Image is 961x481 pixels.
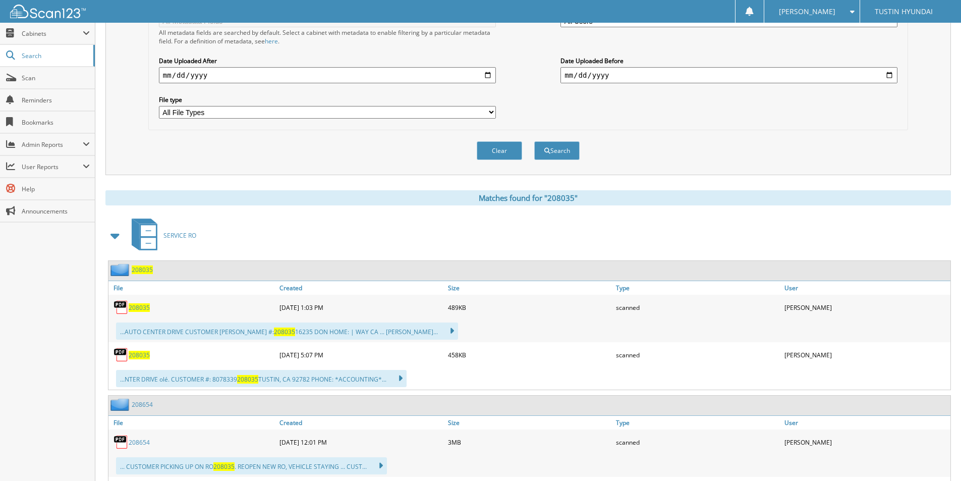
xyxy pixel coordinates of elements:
[159,28,496,45] div: All metadata fields are searched by default. Select a cabinet with metadata to enable filtering b...
[911,433,961,481] iframe: Chat Widget
[274,328,295,336] span: 208035
[779,9,835,15] span: [PERSON_NAME]
[782,345,950,365] div: [PERSON_NAME]
[129,438,150,447] a: 208654
[213,462,235,471] span: 208035
[22,96,90,104] span: Reminders
[477,141,522,160] button: Clear
[22,140,83,149] span: Admin Reports
[132,265,153,274] a: 208035
[114,300,129,315] img: PDF.png
[613,297,782,317] div: scanned
[116,323,458,340] div: ...AUTO CENTER DRIVE CUSTOMER [PERSON_NAME] #: 16235 DON HOME: | WAY CA ... [PERSON_NAME]...
[129,351,150,359] a: 208035
[445,345,614,365] div: 458KB
[10,5,86,18] img: scan123-logo-white.svg
[159,95,496,104] label: File type
[163,231,196,240] span: SERVICE RO
[159,67,496,83] input: start
[114,435,129,450] img: PDF.png
[445,432,614,452] div: 3MB
[613,416,782,430] a: Type
[110,398,132,411] img: folder2.png
[534,141,580,160] button: Search
[277,297,445,317] div: [DATE] 1:03 PM
[875,9,933,15] span: TUSTIN HYUNDAI
[22,207,90,216] span: Announcements
[277,281,445,295] a: Created
[613,345,782,365] div: scanned
[22,51,88,60] span: Search
[560,67,897,83] input: end
[277,416,445,430] a: Created
[116,457,387,474] div: ... CUSTOMER PICKING UP ON RO . REOPEN NEW RO, VEHICLE STAYING ... CUST...
[613,281,782,295] a: Type
[108,416,277,430] a: File
[129,303,150,312] a: 208035
[22,74,90,82] span: Scan
[105,190,951,205] div: Matches found for "208035"
[110,263,132,276] img: folder2.png
[782,297,950,317] div: [PERSON_NAME]
[22,29,83,38] span: Cabinets
[613,432,782,452] div: scanned
[277,432,445,452] div: [DATE] 12:01 PM
[265,37,278,45] a: here
[782,281,950,295] a: User
[237,375,258,384] span: 208035
[22,118,90,127] span: Bookmarks
[445,281,614,295] a: Size
[560,57,897,65] label: Date Uploaded Before
[159,57,496,65] label: Date Uploaded After
[22,163,83,171] span: User Reports
[114,347,129,362] img: PDF.png
[782,416,950,430] a: User
[132,400,153,409] a: 208654
[116,370,407,387] div: ...NTER DRIVE olé. CUSTOMER #: 8078339 TUSTIN, CA 92782 PHONE: *ACCOUNTING*...
[108,281,277,295] a: File
[126,216,196,255] a: SERVICE RO
[22,185,90,193] span: Help
[445,297,614,317] div: 489KB
[445,416,614,430] a: Size
[277,345,445,365] div: [DATE] 5:07 PM
[782,432,950,452] div: [PERSON_NAME]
